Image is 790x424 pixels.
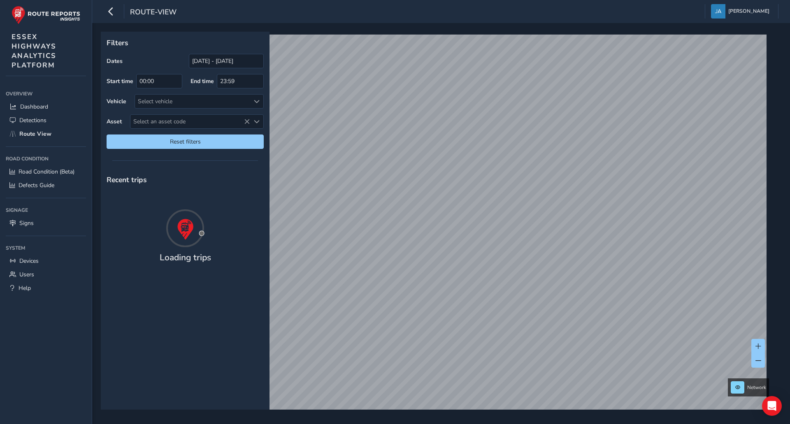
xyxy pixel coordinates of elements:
[107,37,264,48] p: Filters
[107,57,123,65] label: Dates
[19,257,39,265] span: Devices
[6,268,86,281] a: Users
[107,77,133,85] label: Start time
[107,97,126,105] label: Vehicle
[20,103,48,111] span: Dashboard
[6,165,86,178] a: Road Condition (Beta)
[19,219,34,227] span: Signs
[711,4,725,19] img: diamond-layout
[191,77,214,85] label: End time
[130,7,177,19] span: route-view
[19,130,51,138] span: Route View
[113,138,258,146] span: Reset filters
[19,284,31,292] span: Help
[19,116,46,124] span: Detections
[6,178,86,192] a: Defects Guide
[6,204,86,216] div: Signage
[6,216,86,230] a: Signs
[107,134,264,149] button: Reset filters
[19,168,74,176] span: Road Condition (Beta)
[711,4,772,19] button: [PERSON_NAME]
[19,181,54,189] span: Defects Guide
[6,88,86,100] div: Overview
[135,95,250,108] div: Select vehicle
[107,118,122,125] label: Asset
[6,153,86,165] div: Road Condition
[747,384,766,391] span: Network
[107,175,147,185] span: Recent trips
[250,115,263,128] div: Select an asset code
[19,271,34,278] span: Users
[728,4,769,19] span: [PERSON_NAME]
[6,254,86,268] a: Devices
[160,253,211,263] h4: Loading trips
[6,281,86,295] a: Help
[6,114,86,127] a: Detections
[762,396,782,416] div: Open Intercom Messenger
[6,242,86,254] div: System
[12,6,80,24] img: rr logo
[6,127,86,141] a: Route View
[104,35,767,419] canvas: Map
[6,100,86,114] a: Dashboard
[130,115,250,128] span: Select an asset code
[12,32,56,70] span: ESSEX HIGHWAYS ANALYTICS PLATFORM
